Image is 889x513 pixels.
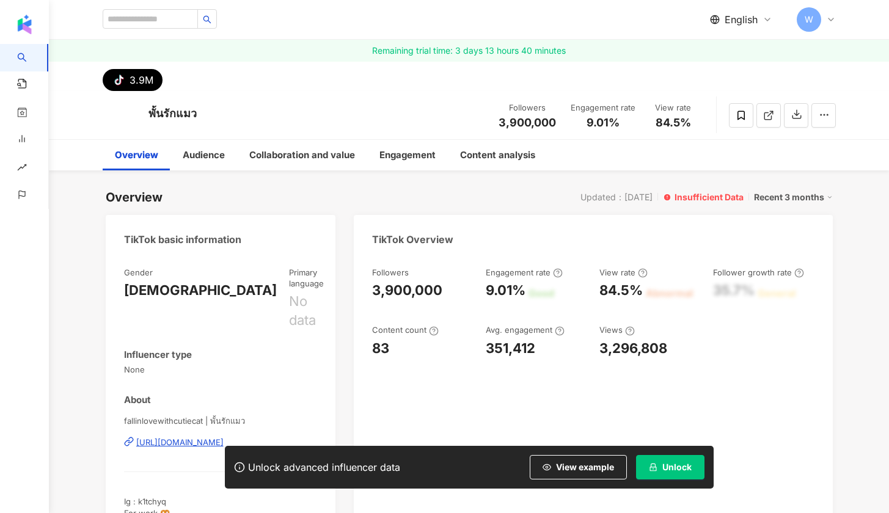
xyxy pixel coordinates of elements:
span: None [124,364,318,375]
div: Gender [124,267,153,278]
div: Engagement rate [571,102,635,114]
img: KOL Avatar [103,97,139,134]
div: 9.01% [486,281,525,300]
div: 84.5% [599,281,643,300]
div: Engagement [379,148,436,162]
div: View rate [650,102,697,114]
a: search [17,44,61,73]
div: Overview [115,148,158,162]
div: TikTok basic information [124,233,241,246]
div: 3.9M [130,71,153,89]
div: Audience [183,148,225,162]
span: W [805,13,813,26]
span: 84.5% [656,117,691,129]
button: Unlock [636,455,704,479]
div: Recent 3 months [754,189,833,205]
div: 83 [372,339,389,358]
a: [URL][DOMAIN_NAME] [124,437,318,448]
div: Engagement rate [486,267,563,278]
div: Collaboration and value [249,148,355,162]
span: View example [556,462,614,472]
span: 3,900,000 [499,116,556,129]
div: Avg. engagement [486,324,565,335]
div: No data [289,292,324,330]
div: Updated：[DATE] [580,192,653,202]
img: logo icon [15,15,34,34]
div: Influencer type [124,348,192,361]
div: Overview [106,189,163,206]
div: Follower growth rate [713,267,804,278]
div: Unlock advanced influencer data [248,461,400,473]
div: [DEMOGRAPHIC_DATA] [124,281,277,300]
div: พั้นรักแมว [148,106,197,121]
div: Primary language [289,267,324,289]
div: View rate [599,267,648,278]
div: Followers [499,102,556,114]
span: search [203,15,211,24]
span: lock [649,463,657,471]
a: Remaining trial time: 3 days 13 hours 40 minutes [49,40,889,62]
button: View example [530,455,627,479]
span: 9.01% [587,117,620,129]
div: Content analysis [460,148,535,162]
div: Content count [372,324,439,335]
div: About [124,393,151,406]
div: Followers [372,267,409,278]
button: 3.9M [103,69,163,91]
span: fallinlovewithcutiecat | พั้นรักแมว [124,415,318,426]
div: [URL][DOMAIN_NAME] [136,437,224,448]
div: Views [599,324,635,335]
span: English [725,13,758,26]
div: 3,296,808 [599,339,667,358]
div: 351,412 [486,339,535,358]
div: 3,900,000 [372,281,442,300]
span: Unlock [662,462,692,472]
div: TikTok Overview [372,233,453,246]
div: Insufficient Data [675,191,744,203]
span: rise [17,155,27,183]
